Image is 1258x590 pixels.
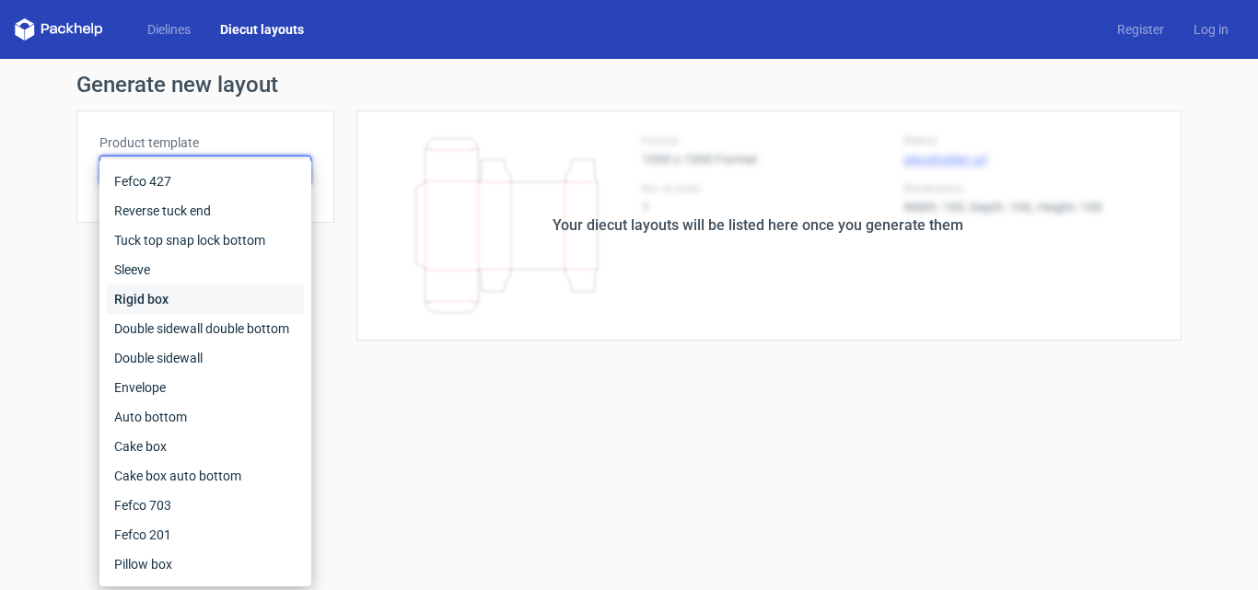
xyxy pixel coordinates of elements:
h1: Generate new layout [76,74,1182,96]
div: Cake box auto bottom [107,461,304,491]
div: Double sidewall [107,343,304,373]
div: Your diecut layouts will be listed here once you generate them [553,214,963,237]
div: Fefco 201 [107,520,304,550]
label: Product template [99,133,311,152]
div: Auto bottom [107,402,304,432]
a: Register [1102,20,1179,39]
div: Fefco 427 [107,167,304,196]
div: Fefco 703 [107,491,304,520]
a: Log in [1179,20,1243,39]
div: Envelope [107,373,304,402]
a: Dielines [133,20,205,39]
div: Rigid box [107,284,304,314]
div: Tuck top snap lock bottom [107,226,304,255]
a: Diecut layouts [205,20,319,39]
div: Double sidewall double bottom [107,314,304,343]
div: Reverse tuck end [107,196,304,226]
div: Pillow box [107,550,304,579]
div: Cake box [107,432,304,461]
div: Sleeve [107,255,304,284]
